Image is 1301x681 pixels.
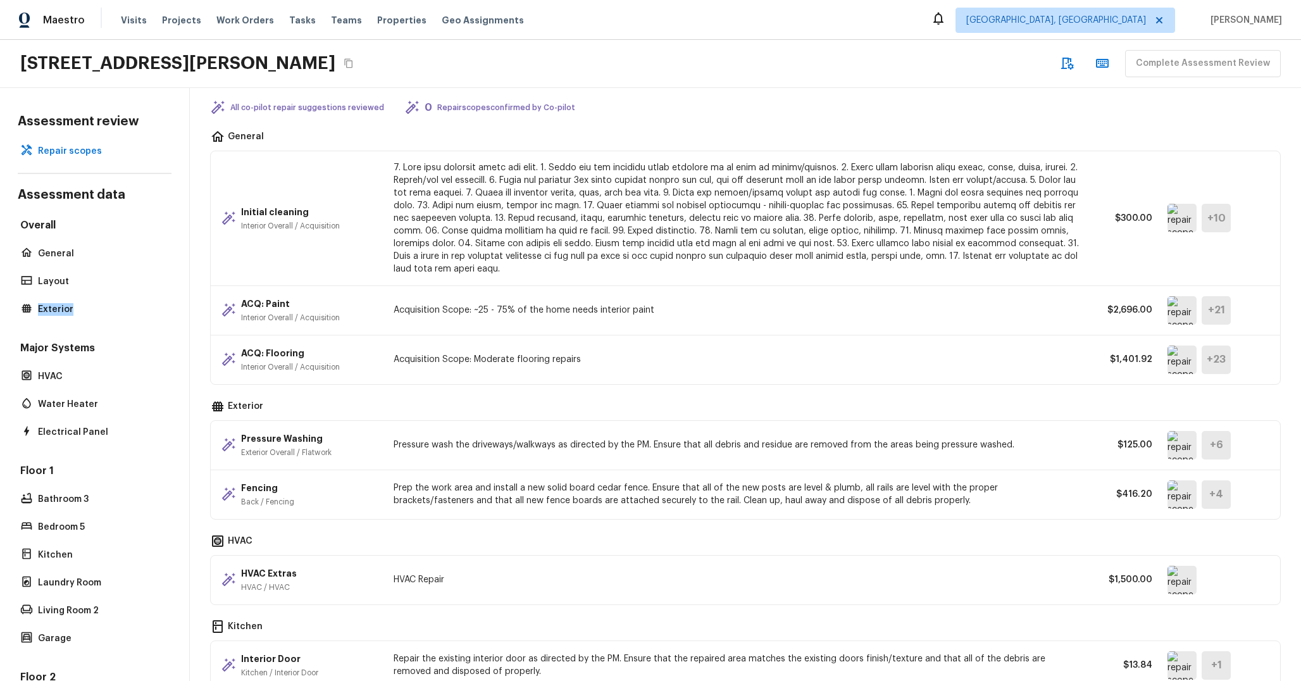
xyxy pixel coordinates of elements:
h5: + 23 [1207,353,1226,366]
p: Acquisition Scope: ~25 - 75% of the home needs interior paint [394,304,1080,316]
img: repair scope asset [1167,651,1197,680]
p: General [38,247,164,260]
p: Layout [38,275,164,288]
span: [PERSON_NAME] [1205,14,1282,27]
p: Interior Overall / Acquisition [241,221,340,231]
img: repair scope asset [1167,296,1197,325]
p: Kitchen [38,549,164,561]
p: Initial cleaning [241,206,340,218]
h5: + 1 [1211,658,1222,672]
h5: Major Systems [18,341,171,358]
p: Exterior Overall / Flatwork [241,447,332,458]
p: $125.00 [1095,439,1152,451]
p: Living Room 2 [38,604,164,617]
span: Geo Assignments [442,14,524,27]
p: $13.84 [1095,659,1152,672]
p: Bathroom 3 [38,493,164,506]
p: Exterior [38,303,164,316]
p: Pressure wash the driveways/walkways as directed by the PM. Ensure that all debris and residue ar... [394,439,1080,451]
p: HVAC / HVAC [241,582,297,592]
img: repair scope asset [1167,566,1197,594]
p: Bedroom 5 [38,521,164,534]
span: Projects [162,14,201,27]
h2: [STREET_ADDRESS][PERSON_NAME] [20,52,335,75]
h4: Assessment review [18,113,171,130]
p: $1,401.92 [1095,353,1152,366]
p: Electrical Panel [38,426,164,439]
span: Work Orders [216,14,274,27]
img: repair scope asset [1167,431,1197,459]
h5: + 4 [1209,487,1223,501]
h5: + 10 [1207,211,1226,225]
p: $1,500.00 [1095,573,1152,586]
p: All co-pilot repair suggestions reviewed [230,103,384,113]
p: Acquisition Scope: Moderate flooring repairs [394,353,1080,366]
p: Water Heater [38,398,164,411]
p: $300.00 [1095,212,1152,225]
p: Interior Door [241,653,318,665]
p: 7. Lore ipsu dolorsit ametc adi elit. 1. Seddo eiu tem incididu utlab etdolore ma al enim ad mini... [394,161,1080,275]
p: Kitchen / Interior Door [241,668,318,678]
p: Repair the existing interior door as directed by the PM. Ensure that the repaired area matches th... [394,653,1080,678]
p: Garage [38,632,164,645]
p: HVAC [228,535,252,550]
p: Fencing [241,482,294,494]
p: Kitchen [228,620,263,635]
img: repair scope asset [1167,346,1197,374]
p: $416.20 [1095,488,1152,501]
button: Copy Address [340,55,357,72]
h5: Floor 1 [18,464,171,480]
span: Visits [121,14,147,27]
p: HVAC Repair [394,573,1080,586]
h4: Assessment data [18,187,171,206]
h5: + 21 [1208,303,1225,317]
h5: Overall [18,218,171,235]
span: Tasks [289,16,316,25]
p: Interior Overall / Acquisition [241,313,340,323]
span: Teams [331,14,362,27]
p: Pressure Washing [241,432,332,445]
span: Properties [377,14,426,27]
p: Interior Overall / Acquisition [241,362,340,372]
span: Maestro [43,14,85,27]
span: [GEOGRAPHIC_DATA], [GEOGRAPHIC_DATA] [966,14,1146,27]
p: Back / Fencing [241,497,294,507]
img: repair scope asset [1167,480,1197,509]
p: ACQ: Flooring [241,347,340,359]
p: General [228,130,264,146]
h5: 0 [425,101,432,115]
h5: + 6 [1210,438,1223,452]
p: Repair scopes [38,145,164,158]
p: HVAC [38,370,164,383]
p: ACQ: Paint [241,297,340,310]
p: HVAC Extras [241,567,297,580]
p: Repair scopes confirmed by Co-pilot [437,103,575,113]
p: Laundry Room [38,577,164,589]
p: Prep the work area and install a new solid board cedar fence. Ensure that all of the new posts ar... [394,482,1080,507]
p: Exterior [228,400,263,415]
img: repair scope asset [1167,204,1197,232]
p: $2,696.00 [1095,304,1152,316]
